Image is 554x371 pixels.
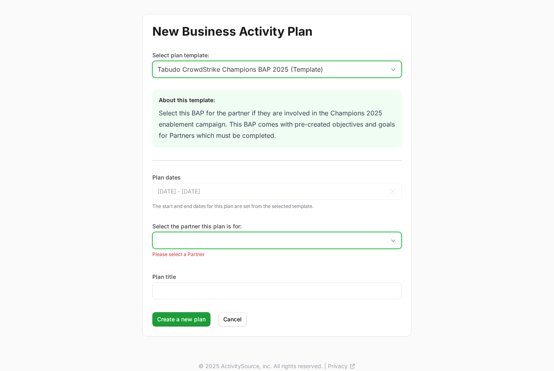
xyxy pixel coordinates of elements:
[152,24,402,38] h1: New Business Activity Plan
[218,312,247,327] button: Cancel
[152,251,402,258] li: Please select a Partner
[152,173,402,181] p: Plan dates
[159,96,395,104] div: About this template:
[223,315,242,324] span: Cancel
[153,61,401,77] button: Tabudo CrowdStrike Champions BAP 2025 (Template)
[158,65,385,74] div: Tabudo CrowdStrike Champions BAP 2025 (Template)
[324,362,326,370] span: |
[152,312,210,327] button: Create a new plan
[159,107,395,141] div: Select this BAP for the partner if they are involved in the Champions 2025 enablement campaign. T...
[328,362,356,370] a: Privacy
[152,203,402,210] p: The start and end dates for this plan are set from the selected template.
[385,232,401,248] div: Open
[152,222,402,230] label: Select the partner this plan is for:
[152,273,176,281] label: Plan title
[198,362,323,370] p: © 2025 ActivitySource, inc. All rights reserved.
[157,315,206,324] span: Create a new plan
[152,51,402,59] label: Select plan template:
